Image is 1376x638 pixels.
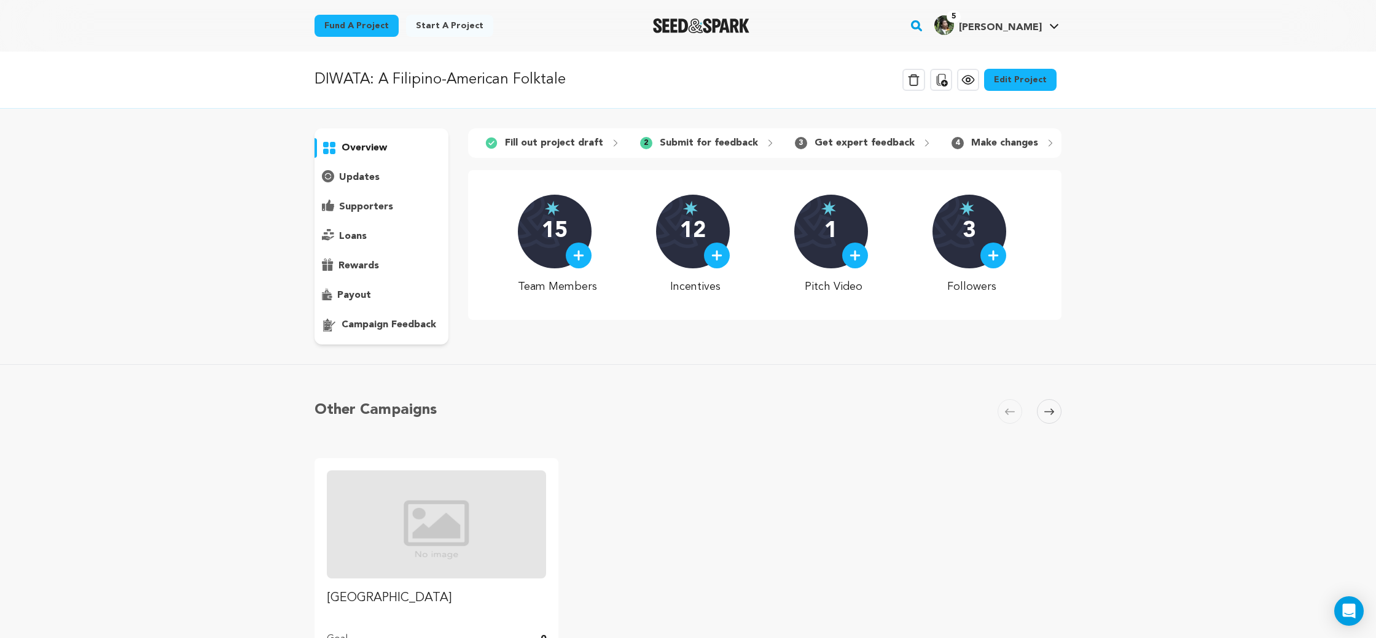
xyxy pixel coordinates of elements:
p: DIWATA: A Filipino-American Folktale [315,69,566,91]
p: rewards [338,259,379,273]
p: updates [339,170,380,185]
a: Edit Project [984,69,1057,91]
p: Submit for feedback [660,136,758,150]
p: overview [342,141,387,155]
p: [GEOGRAPHIC_DATA] [327,588,546,608]
img: plus.svg [988,250,999,261]
span: Shea F.'s Profile [932,13,1061,39]
span: 4 [952,137,964,149]
div: Shea F.'s Profile [934,15,1042,35]
p: 3 [963,219,975,244]
p: Incentives [656,278,735,295]
button: loans [315,227,448,246]
a: Start a project [406,15,493,37]
a: Shea F.'s Profile [932,13,1061,35]
span: 3 [795,137,807,149]
p: 15 [542,219,568,244]
p: 1 [824,219,837,244]
button: updates [315,168,448,187]
a: Fund a project [315,15,399,37]
p: loans [339,229,367,244]
button: supporters [315,197,448,217]
p: Make changes [971,136,1038,150]
img: Seed&Spark Logo Dark Mode [653,18,749,33]
button: payout [315,286,448,305]
p: Pitch Video [794,278,874,295]
p: Followers [932,278,1012,295]
p: Fill out project draft [505,136,603,150]
p: payout [337,288,371,303]
span: 2 [640,137,652,149]
button: overview [315,138,448,158]
p: Get expert feedback [815,136,915,150]
p: 12 [680,219,706,244]
p: campaign feedback [342,317,436,332]
span: 5 [947,10,961,23]
div: Open Intercom Messenger [1334,596,1364,626]
img: plus.svg [573,250,584,261]
a: Seed&Spark Homepage [653,18,749,33]
p: supporters [339,200,393,214]
button: rewards [315,256,448,276]
p: Team Members [518,278,597,295]
img: plus.svg [711,250,722,261]
span: [PERSON_NAME] [959,23,1042,33]
button: campaign feedback [315,315,448,335]
h5: Other Campaigns [315,399,437,421]
img: 85a4436b0cd5ff68.jpg [934,15,954,35]
img: plus.svg [850,250,861,261]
